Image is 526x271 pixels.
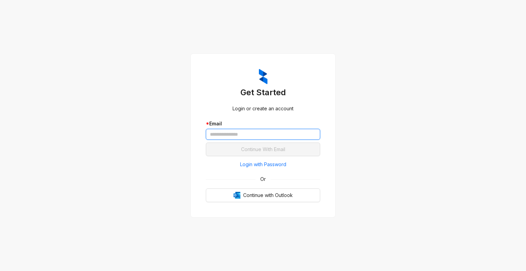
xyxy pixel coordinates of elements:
h3: Get Started [206,87,320,98]
span: Continue with Outlook [243,192,293,199]
div: Login or create an account [206,105,320,112]
div: Email [206,120,320,127]
span: Login with Password [240,161,286,168]
img: ZumaIcon [259,69,267,85]
button: Continue With Email [206,143,320,156]
button: Login with Password [206,159,320,170]
span: Or [255,175,271,183]
img: Outlook [234,192,240,199]
button: OutlookContinue with Outlook [206,188,320,202]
